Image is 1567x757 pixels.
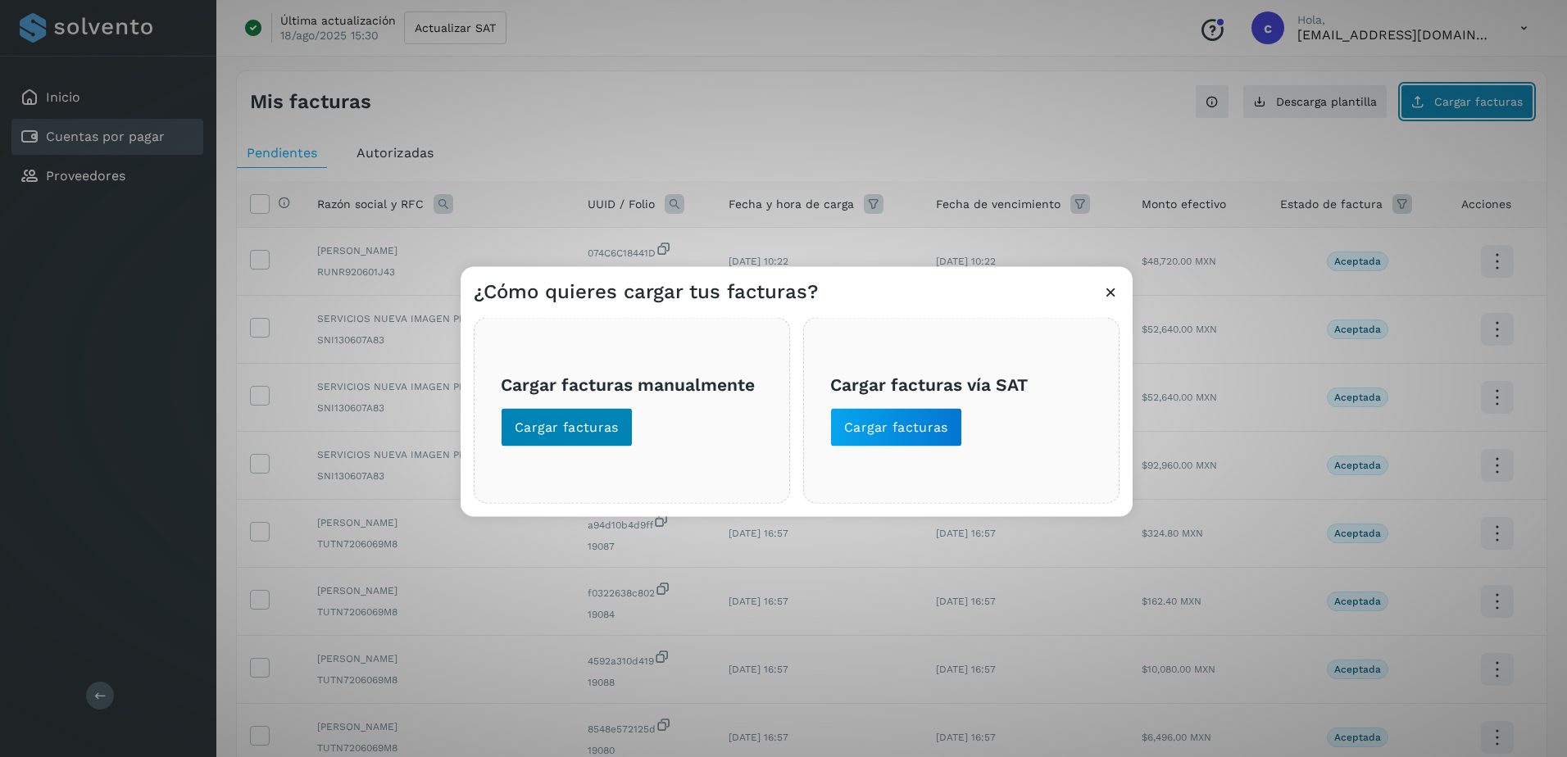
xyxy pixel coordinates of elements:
h3: Cargar facturas manualmente [501,374,763,394]
h3: Cargar facturas vía SAT [830,374,1092,394]
span: Cargar facturas [844,419,948,437]
h3: ¿Cómo quieres cargar tus facturas? [474,280,818,304]
button: Cargar facturas [830,408,962,447]
span: Cargar facturas [515,419,619,437]
button: Cargar facturas [501,408,633,447]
